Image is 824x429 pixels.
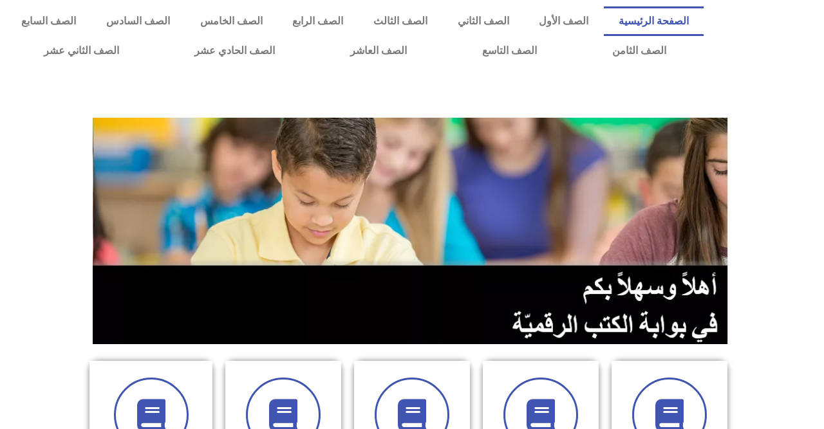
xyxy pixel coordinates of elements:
a: الصف الثامن [575,36,704,66]
a: الصفحة الرئيسية [604,6,704,36]
a: الصف الثالث [359,6,443,36]
a: الصف الحادي عشر [157,36,313,66]
a: الصف الأول [524,6,604,36]
a: الصف التاسع [445,36,575,66]
a: الصف الثاني [442,6,524,36]
a: الصف الرابع [277,6,359,36]
a: الصف الخامس [185,6,277,36]
a: الصف السابع [6,6,91,36]
a: الصف العاشر [313,36,445,66]
a: الصف السادس [91,6,185,36]
a: الصف الثاني عشر [6,36,157,66]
